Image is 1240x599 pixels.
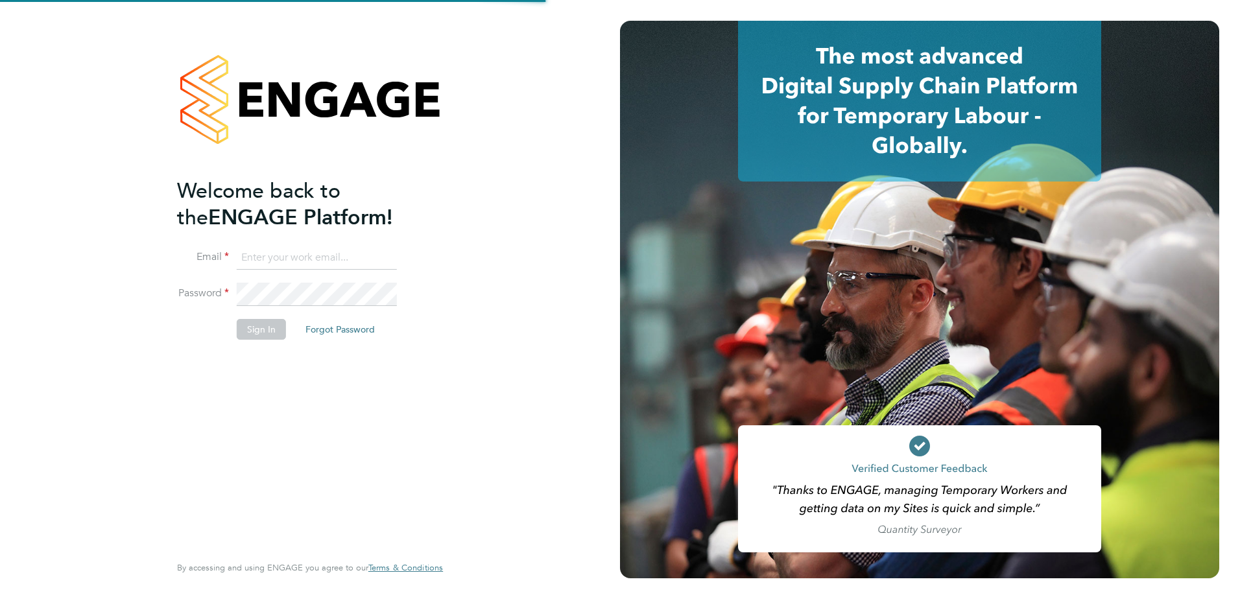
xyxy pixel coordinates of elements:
label: Password [177,287,229,300]
span: By accessing and using ENGAGE you agree to our [177,562,443,573]
label: Email [177,250,229,264]
button: Sign In [237,319,286,340]
input: Enter your work email... [237,246,397,270]
span: Terms & Conditions [368,562,443,573]
span: Welcome back to the [177,178,340,230]
h2: ENGAGE Platform! [177,178,430,231]
a: Terms & Conditions [368,563,443,573]
button: Forgot Password [295,319,385,340]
